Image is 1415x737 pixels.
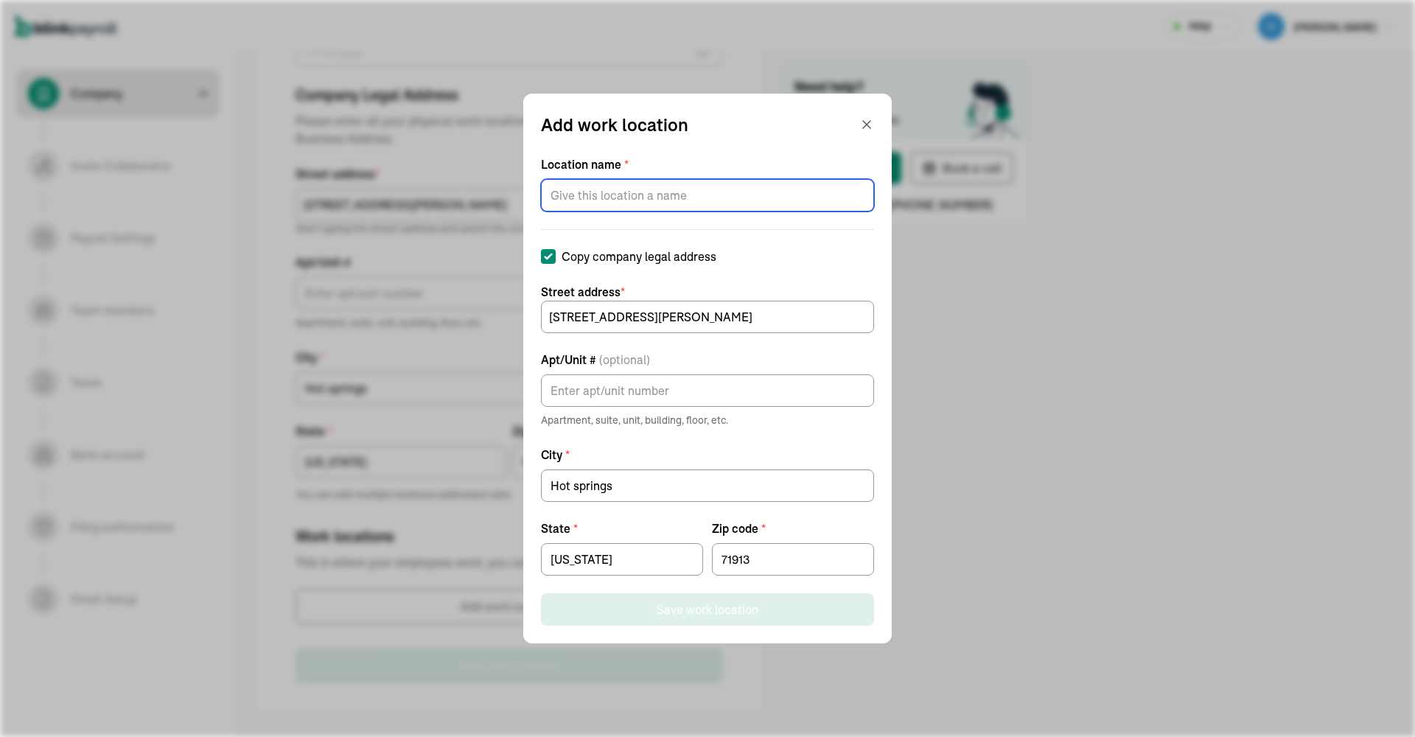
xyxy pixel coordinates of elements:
[541,446,874,464] label: City
[541,283,874,301] span: Street address
[541,469,874,502] input: Business location city
[541,111,688,138] span: Add work location
[541,248,874,265] label: Copy company legal address
[541,543,703,576] input: Business state
[657,601,758,618] div: Save work location
[712,520,874,537] label: Zip code
[541,593,874,626] button: Save work location
[541,249,556,264] input: Copy company legal address
[541,520,703,537] label: State
[541,179,874,212] input: Give this location a name
[541,413,874,428] span: Apartment, suite, unit, building, floor, etc.
[541,374,874,407] input: Enter apt/unit number
[712,543,874,576] input: Enter zipcode
[541,156,874,173] label: Location name
[541,301,874,333] input: Street address (Ex. 4594 UnionSt...)
[541,351,874,368] label: Apt/Unit #
[599,352,650,367] span: (optional)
